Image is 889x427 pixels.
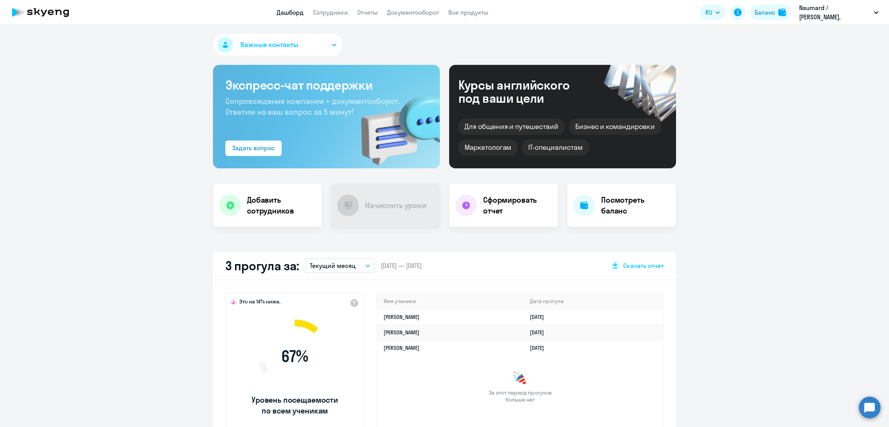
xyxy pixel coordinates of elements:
a: Дашборд [277,8,304,16]
button: RU [700,5,725,20]
p: Naumard / [PERSON_NAME], [PERSON_NAME] [799,3,871,22]
h4: Добавить сотрудников [247,195,316,216]
div: Курсы английского под ваши цели [458,78,590,105]
a: [DATE] [530,344,550,351]
h3: Экспресс-чат поддержки [225,77,428,93]
a: [PERSON_NAME] [384,313,419,320]
div: Маркетологам [458,139,517,156]
span: Важные контакты [240,40,298,50]
h4: Сформировать отчет [483,195,552,216]
div: IT-специалистам [522,139,588,156]
a: [PERSON_NAME] [384,344,419,351]
button: Задать вопрос [225,141,282,156]
span: [DATE] — [DATE] [381,261,422,270]
span: Скачать отчет [623,261,664,270]
h2: 3 прогула за: [225,258,299,273]
a: Сотрудники [313,8,348,16]
span: Сопровождение компании + документооборот. Ответим на ваш вопрос за 5 минут! [225,96,400,117]
a: [PERSON_NAME] [384,329,419,336]
img: congrats [512,371,528,386]
button: Текущий месяц [305,258,375,273]
span: RU [705,8,712,17]
div: Бизнес и командировки [569,119,661,135]
button: Важные контакты [213,34,343,56]
span: 67 % [250,347,339,366]
a: Отчеты [357,8,378,16]
img: bg-img [350,81,440,168]
div: Задать вопрос [232,143,275,152]
h4: Посмотреть баланс [601,195,670,216]
h4: Начислить уроки [365,200,426,211]
span: За этот период прогулов больше нет [488,389,553,403]
th: Дата прогула [524,293,663,309]
div: Для общения и путешествий [458,119,564,135]
span: Это на 14% ниже, [239,298,281,307]
a: [DATE] [530,313,550,320]
div: Баланс [755,8,775,17]
a: Документооборот [387,8,439,16]
a: Все продукты [448,8,488,16]
th: Имя ученика [377,293,524,309]
span: Уровень посещаемости по всем ученикам [250,395,339,416]
button: Naumard / [PERSON_NAME], [PERSON_NAME] [795,3,882,22]
a: [DATE] [530,329,550,336]
button: Балансbalance [750,5,791,20]
img: balance [778,8,786,16]
p: Текущий месяц [310,261,356,270]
